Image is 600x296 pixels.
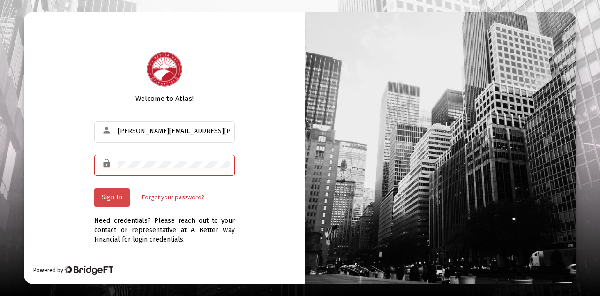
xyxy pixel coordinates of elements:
[102,158,113,169] mat-icon: lock
[64,266,113,275] img: Bridge Financial Technology Logo
[142,193,204,202] a: Forgot your password?
[102,193,122,201] span: Sign In
[94,207,235,244] div: Need credentials? Please reach out to your contact or representative at A Better Way Financial fo...
[118,128,230,135] input: Email or Username
[94,188,130,207] button: Sign In
[94,94,235,103] div: Welcome to Atlas!
[33,266,113,275] div: Powered by
[102,125,113,136] mat-icon: person
[147,52,182,87] img: Logo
